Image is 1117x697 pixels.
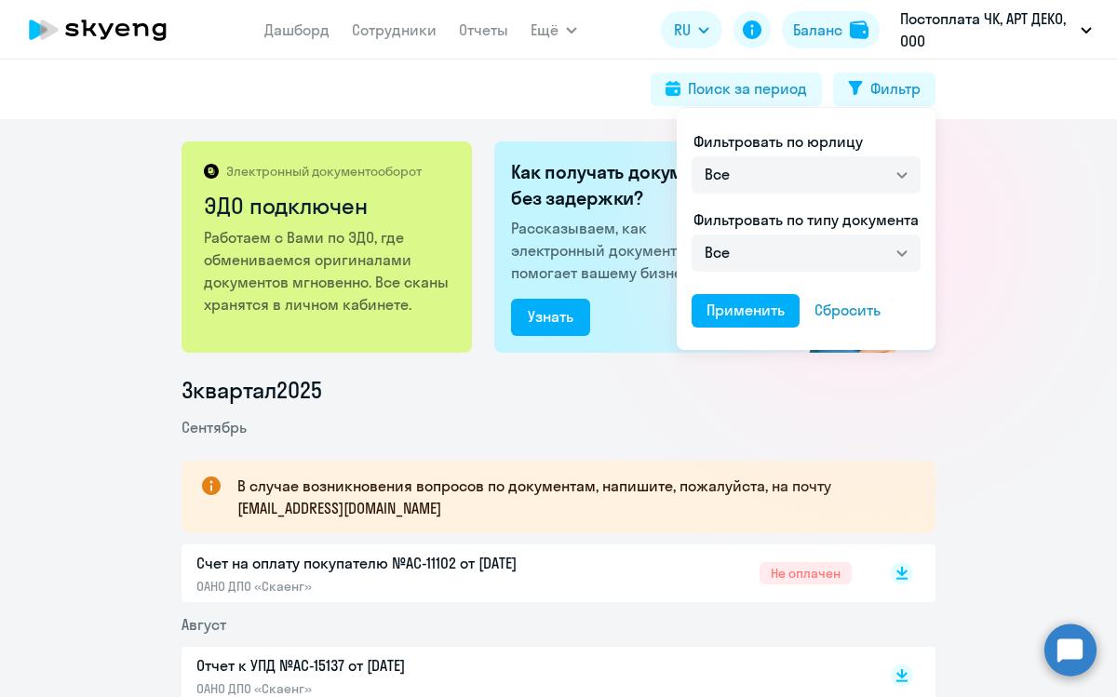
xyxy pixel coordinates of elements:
button: Применить [692,294,800,328]
span: Фильтровать по типу документа [693,210,919,229]
div: Применить [707,299,785,321]
span: Фильтровать по юрлицу [693,132,863,151]
button: Сбросить [800,294,895,328]
div: Сбросить [814,299,881,321]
